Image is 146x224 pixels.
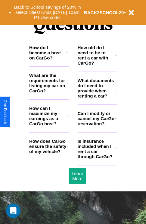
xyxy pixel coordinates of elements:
h3: What are the requirements for listing my car on CarGo? [29,73,67,93]
h3: What documents do I need to provide when renting a car? [78,78,116,98]
button: Back to School savings of 20% in select cities! Ends [DATE] 10am PT.Use code: [11,3,84,22]
div: Give Feedback [3,100,7,124]
h3: Can I modify or cancel my CarGo reservation? [78,111,115,126]
h3: How does CarGo ensure the safety of my vehicle? [29,139,67,154]
div: Open Intercom Messenger [6,203,20,218]
button: Learn More [69,168,86,184]
b: BACK2SCHOOL20 [84,10,124,15]
h3: How do I become a host on CarGo? [29,45,66,60]
h3: How can I maximize my earnings as a CarGo host? [29,106,67,126]
h3: Is insurance included when I rent a car through CarGo? [78,139,115,159]
h3: How old do I need to be to rent a car with CarGo? [78,45,115,66]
